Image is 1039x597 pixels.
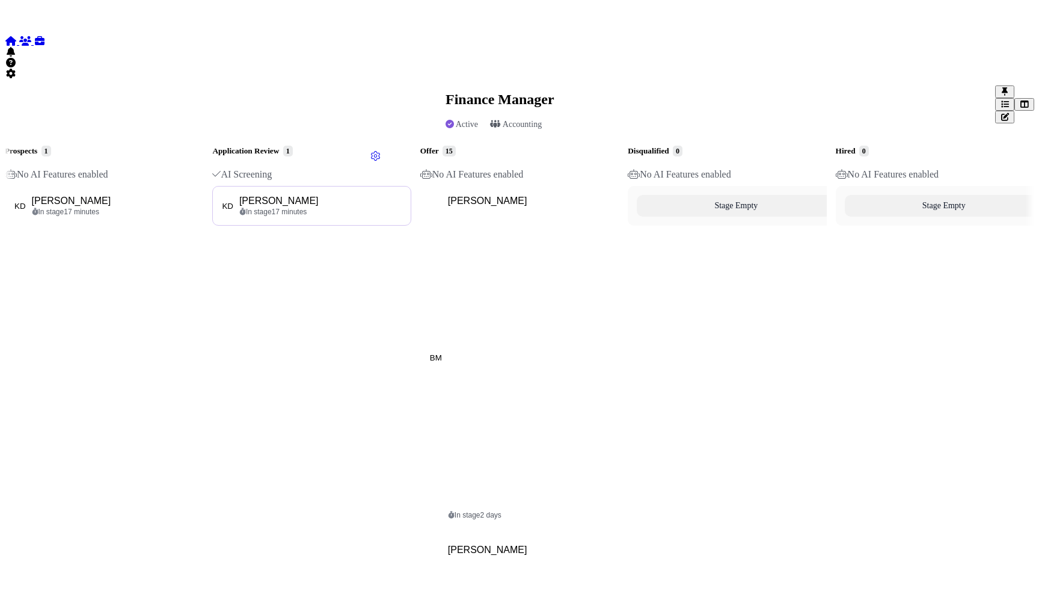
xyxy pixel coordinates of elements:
span: [PERSON_NAME] [448,545,527,555]
h5: Prospects [5,146,108,156]
span: 1 [283,146,293,156]
span: [PERSON_NAME] [32,196,111,206]
span: 90 [448,499,762,509]
h5: Disqualified [628,146,731,156]
span: No AI Features enabled [5,169,108,179]
div: Active [446,120,478,129]
span: AI Screening [212,169,272,179]
span: Stage Empty [714,201,758,211]
span: [PERSON_NAME] [239,196,319,206]
div: In stage 17 minutes [32,208,111,216]
h2: Finance Manager [446,91,554,108]
span: No AI Features enabled [836,169,939,179]
h5: Application Review [212,146,290,156]
span: Stage Empty [922,201,966,211]
h5: Offer [420,146,524,156]
span: 15 [443,146,456,156]
div: In stage 17 minutes [239,208,319,216]
button: KD [PERSON_NAME] In stage17 minutes [5,186,203,226]
span: 1 [41,146,51,156]
span: No AI Features enabled [628,169,731,179]
div: Accounting [490,120,542,129]
button: KD [PERSON_NAME] In stage17 minutes [212,186,411,226]
span: 0 [673,146,682,156]
button: BM [PERSON_NAME] Megan Score 90 In stage2 days [420,186,619,529]
span: No AI Features enabled [420,169,524,179]
img: Megan Score [448,206,749,507]
span: KD [14,202,26,211]
span: KD [222,202,233,211]
span: [PERSON_NAME] [448,196,527,206]
div: In stage 2 days [448,511,609,519]
span: 0 [859,146,869,156]
h5: Hired [836,146,939,156]
span: BM [430,353,442,362]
